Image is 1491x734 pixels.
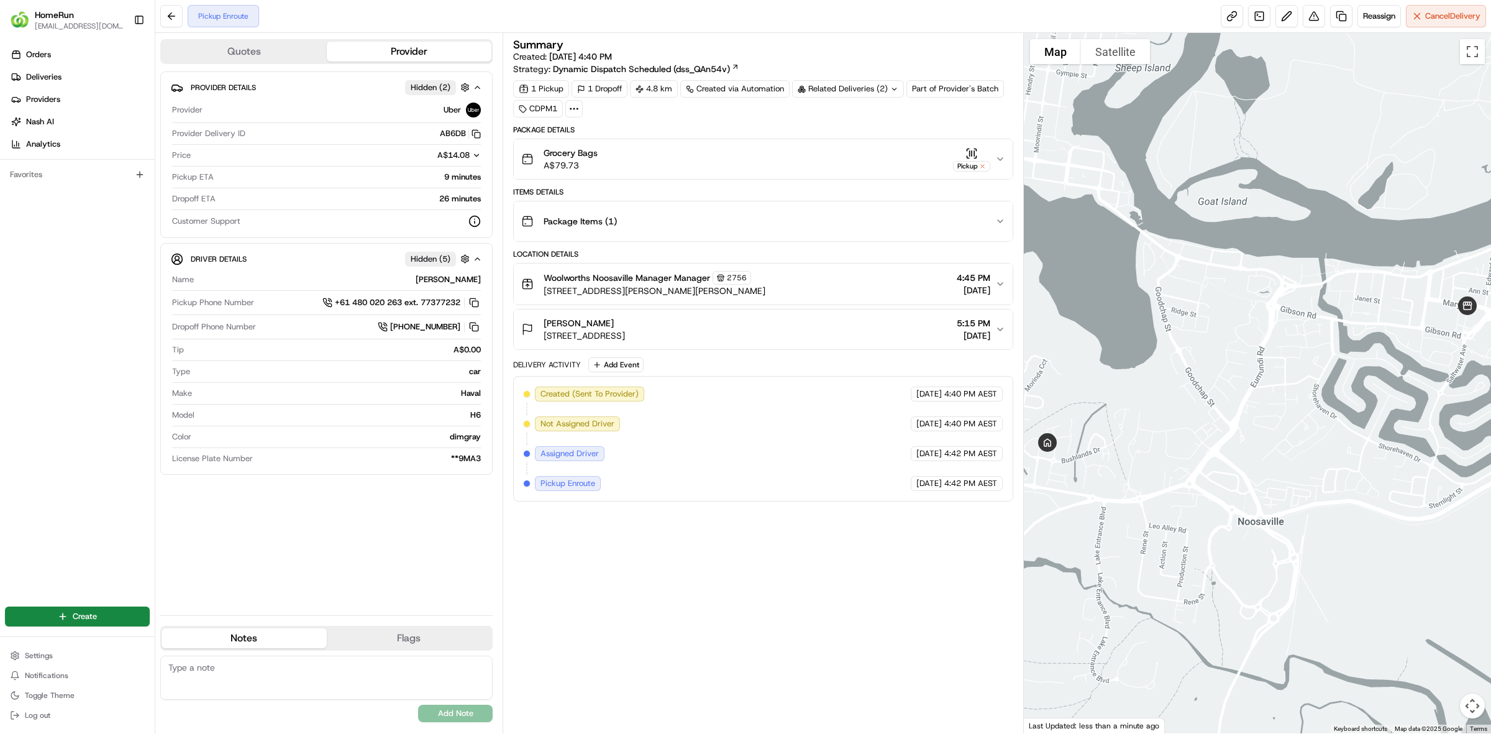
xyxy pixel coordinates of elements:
span: Cancel Delivery [1425,11,1480,22]
span: Provider Delivery ID [172,128,245,139]
span: Hidden ( 2 ) [411,82,450,93]
span: Woolworths Noosaville Manager Manager [544,272,710,284]
span: Log out [25,710,50,720]
span: [DATE] [957,284,990,296]
a: Dynamic Dispatch Scheduled (dss_QAn54v) [553,63,739,75]
button: Hidden (5) [405,251,473,267]
img: uber-new-logo.jpeg [466,103,481,117]
a: Providers [5,89,155,109]
button: Toggle fullscreen view [1460,39,1485,64]
span: 4:40 PM AEST [944,388,997,400]
a: [PHONE_NUMBER] [378,320,481,334]
span: Pickup Phone Number [172,297,254,308]
span: [STREET_ADDRESS] [544,329,625,342]
span: Reassign [1363,11,1395,22]
span: [DATE] [916,448,942,459]
span: [DATE] [916,478,942,489]
button: A$14.08 [372,150,481,161]
button: AB6DB [440,128,481,139]
span: +61 480 020 263 ext. 77377232 [335,297,460,308]
a: Orders [5,45,155,65]
span: 5:15 PM [957,317,990,329]
div: 9 minutes [219,172,481,183]
span: 4:45 PM [957,272,990,284]
span: [DATE] 4:40 PM [549,51,612,62]
span: Grocery Bags [544,147,598,159]
span: Notifications [25,671,68,681]
button: Provider DetailsHidden (2) [171,77,482,98]
div: Haval [197,388,481,399]
div: Last Updated: less than a minute ago [1024,718,1165,733]
a: Nash AI [5,112,155,132]
button: Settings [5,647,150,664]
span: Model [172,410,194,421]
button: Driver DetailsHidden (5) [171,249,482,269]
button: Create [5,607,150,626]
span: Settings [25,651,53,661]
button: Keyboard shortcuts [1334,725,1387,733]
a: Open this area in Google Maps (opens a new window) [1027,717,1068,733]
button: Add Event [588,357,644,372]
div: 26 minutes [221,193,481,204]
button: Show satellite imagery [1081,39,1150,64]
button: [EMAIL_ADDRESS][DOMAIN_NAME] [35,21,124,31]
div: Package Details [513,125,1013,135]
span: Package Items ( 1 ) [544,215,617,227]
span: A$14.08 [437,150,470,160]
button: Log out [5,707,150,724]
h3: Summary [513,39,563,50]
span: Provider Details [191,83,256,93]
button: Notifications [5,667,150,684]
span: Orders [26,49,51,60]
span: Type [172,366,190,377]
a: Created via Automation [680,80,790,98]
span: Nash AI [26,116,54,127]
span: [STREET_ADDRESS][PERSON_NAME][PERSON_NAME] [544,285,765,297]
span: Analytics [26,139,60,150]
span: 2756 [727,273,747,283]
div: Favorites [5,165,150,185]
span: A$79.73 [544,159,598,172]
span: Dropoff Phone Number [172,321,256,333]
img: HomeRun [10,10,30,30]
div: 1 Dropoff [572,80,627,98]
button: Package Items (1) [514,201,1013,241]
span: Create [73,611,97,622]
div: CDPM1 [513,100,563,117]
button: Show street map [1030,39,1081,64]
a: Deliveries [5,67,155,87]
span: Dropoff ETA [172,193,216,204]
div: Pickup [953,161,990,172]
div: Location Details [513,249,1013,259]
span: Tip [172,344,184,356]
button: CancelDelivery [1406,5,1486,27]
button: Reassign [1357,5,1401,27]
div: dimgray [196,431,481,443]
span: Uber [444,104,461,116]
span: [PERSON_NAME] [544,317,614,329]
div: H6 [199,410,481,421]
span: Created (Sent To Provider) [540,388,639,400]
a: +61 480 020 263 ext. 77377232 [322,296,481,310]
span: Customer Support [172,216,240,227]
button: Pickup [953,147,990,172]
a: Analytics [5,134,155,154]
button: Map camera controls [1460,694,1485,718]
span: License Plate Number [172,453,253,464]
span: Provider [172,104,203,116]
a: Terms [1470,725,1487,732]
div: 4.8 km [630,80,678,98]
button: Flags [327,628,492,648]
div: Delivery Activity [513,360,581,370]
span: Providers [26,94,60,105]
button: Grocery BagsA$79.73Pickup [514,139,1013,179]
button: Quotes [162,42,327,62]
span: 4:40 PM AEST [944,418,997,429]
span: Make [172,388,192,399]
span: [DATE] [916,418,942,429]
button: [PERSON_NAME][STREET_ADDRESS]5:15 PM[DATE] [514,310,1013,349]
span: Pickup ETA [172,172,214,183]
